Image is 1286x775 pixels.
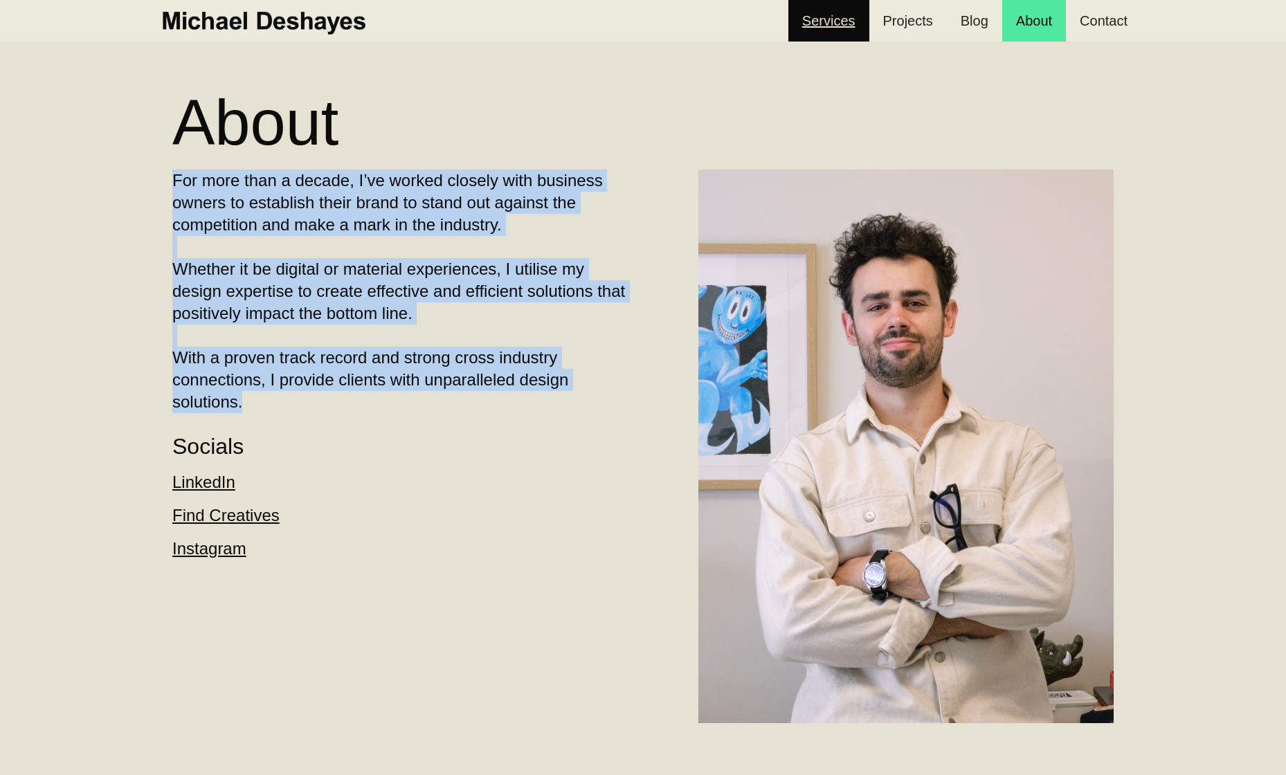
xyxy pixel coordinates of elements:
a: Instagram [172,539,246,558]
a: LinkedIn [172,473,235,491]
h2: Socials [172,434,244,459]
p: For more than a decade, I’ve worked closely with business owners to establish their brand to stan... [172,170,636,413]
a: Find Creatives‍ [172,506,280,525]
h2: About [172,90,1114,156]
